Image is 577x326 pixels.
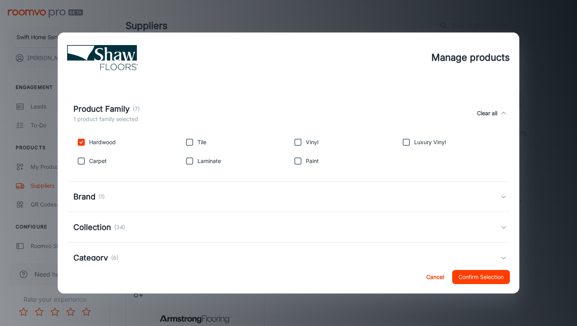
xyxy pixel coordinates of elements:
p: (6) [111,254,119,262]
p: (1) [99,192,105,201]
p: Tile [197,138,206,147]
h5: Collection [73,221,111,233]
p: Carpet [89,157,107,165]
p: Hardwood [89,138,116,147]
p: Vinyl [306,138,318,147]
p: Paint [306,157,319,165]
h5: Category [73,252,108,264]
button: Cancel [422,270,447,284]
img: vendor_logo_square_en-us.png [67,42,138,73]
p: 1 product family selected [73,115,140,123]
div: Category(6) [67,243,510,273]
div: Brand(1) [67,181,510,212]
p: Laminate [197,157,221,165]
div: Product Family(7)1 product family selectedClear all [67,95,510,131]
h5: Brand [73,191,95,203]
h4: Manage products [431,51,510,65]
p: (7) [133,105,140,113]
div: Collection(34) [67,212,510,243]
h5: Product Family [73,103,130,115]
p: Luxury Vinyl [414,138,446,147]
p: (34) [114,223,125,232]
button: Clear all [474,103,500,123]
button: Confirm Selection [452,270,510,284]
